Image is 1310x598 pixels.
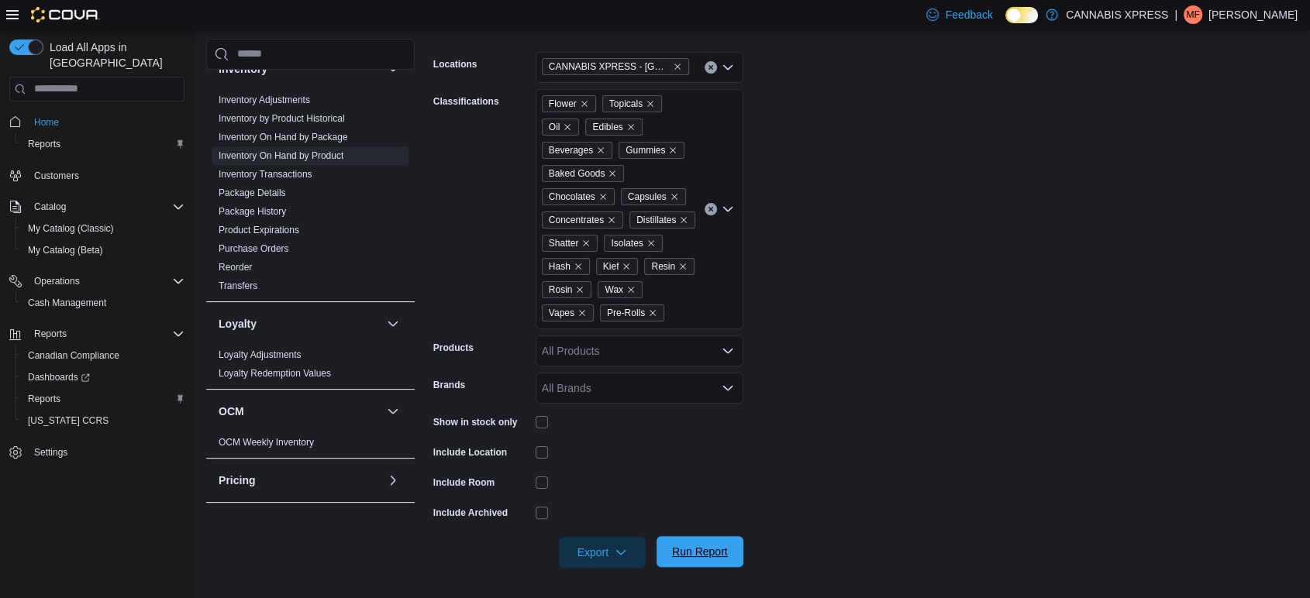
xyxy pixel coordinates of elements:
span: Package Details [219,187,286,199]
span: Wax [605,282,623,297]
button: Inventory [384,60,402,78]
span: Export [568,537,636,568]
button: Remove Shatter from selection in this group [581,239,591,248]
button: Operations [28,272,86,290]
span: Edibles [592,119,622,135]
button: Reports [3,323,191,345]
span: Home [34,116,59,129]
span: Kief [596,258,639,275]
span: Home [28,112,184,132]
button: Reports [16,133,191,155]
span: My Catalog (Beta) [22,241,184,259]
span: My Catalog (Classic) [22,219,184,238]
button: Remove Beverages from selection in this group [596,146,605,155]
span: Reports [22,390,184,408]
a: Inventory Adjustments [219,95,310,105]
div: Loyalty [206,345,415,389]
span: Concentrates [549,212,604,228]
a: Canadian Compliance [22,346,126,365]
span: Dashboards [28,371,90,383]
span: Reorder [219,261,252,273]
label: Products [433,342,474,354]
button: Remove Oil from selection in this group [563,122,572,132]
span: Hash [542,258,590,275]
button: Remove Hash from selection in this group [574,262,583,271]
span: Chocolates [542,188,615,205]
span: Baked Goods [542,165,625,182]
div: Inventory [206,91,415,301]
span: Pre-Rolls [607,305,645,321]
a: Customers [28,167,85,185]
span: Rosin [549,282,573,297]
button: Catalog [3,196,191,218]
span: Load All Apps in [GEOGRAPHIC_DATA] [43,40,184,70]
span: Customers [28,166,184,185]
button: Open list of options [722,382,734,394]
button: Remove Rosin from selection in this group [575,285,584,294]
span: Distillates [629,211,695,229]
button: OCM [384,402,402,421]
span: Shatter [549,235,579,251]
button: Remove Baked Goods from selection in this group [608,169,617,178]
span: Distillates [636,212,676,228]
button: Reports [16,388,191,410]
button: Clear input [705,61,717,74]
span: Gummies [626,143,665,158]
span: Canadian Compliance [28,349,119,362]
span: Gummies [619,142,684,159]
button: Canadian Compliance [16,345,191,366]
button: Run Report [657,536,743,567]
span: Topicals [609,96,643,112]
a: Cash Management [22,294,112,312]
button: Remove Vapes from selection in this group [577,308,587,318]
p: CANNABIS XPRESS [1066,5,1168,24]
span: Inventory On Hand by Package [219,131,348,143]
button: Remove CANNABIS XPRESS - Grand Bay-Westfield (Woolastook Drive) from selection in this group [673,62,682,71]
span: Inventory Adjustments [219,94,310,106]
button: Clear input [705,203,717,215]
button: My Catalog (Classic) [16,218,191,239]
div: Matthew Fitzpatrick [1184,5,1202,24]
label: Show in stock only [433,416,518,428]
span: Oil [549,119,560,135]
a: Inventory On Hand by Product [219,150,343,161]
span: Edibles [585,119,642,136]
button: Remove Resin from selection in this group [678,262,688,271]
span: Shatter [542,235,598,252]
a: Loyalty Adjustments [219,349,302,360]
span: Reports [34,328,67,340]
span: Isolates [611,235,643,251]
input: Dark Mode [1005,7,1038,23]
span: Pre-Rolls [600,304,664,321]
a: Reports [22,135,67,153]
span: Catalog [34,201,66,213]
span: Customers [34,170,79,182]
span: Resin [651,259,675,274]
span: Reports [22,135,184,153]
button: Home [3,111,191,133]
span: Reports [28,138,60,150]
button: Remove Topicals from selection in this group [646,99,655,108]
button: Settings [3,441,191,463]
span: Flower [542,95,596,112]
a: Reorder [219,262,252,273]
span: My Catalog (Classic) [28,222,114,235]
span: CANNABIS XPRESS - [GEOGRAPHIC_DATA]-[GEOGRAPHIC_DATA] ([GEOGRAPHIC_DATA]) [549,59,670,74]
span: Loyalty Redemption Values [219,367,331,380]
button: Remove Wax from selection in this group [626,285,636,294]
span: Oil [542,119,580,136]
span: MF [1186,5,1199,24]
span: Feedback [945,7,992,22]
p: | [1174,5,1177,24]
span: Reports [28,393,60,405]
span: Inventory Transactions [219,168,312,180]
a: Dashboards [22,368,96,387]
span: Hash [549,259,571,274]
button: Loyalty [384,314,402,333]
a: Package Details [219,187,286,198]
button: My Catalog (Beta) [16,239,191,261]
a: Purchase Orders [219,243,289,254]
button: [US_STATE] CCRS [16,410,191,431]
span: Concentrates [542,211,623,229]
span: Baked Goods [549,166,605,181]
